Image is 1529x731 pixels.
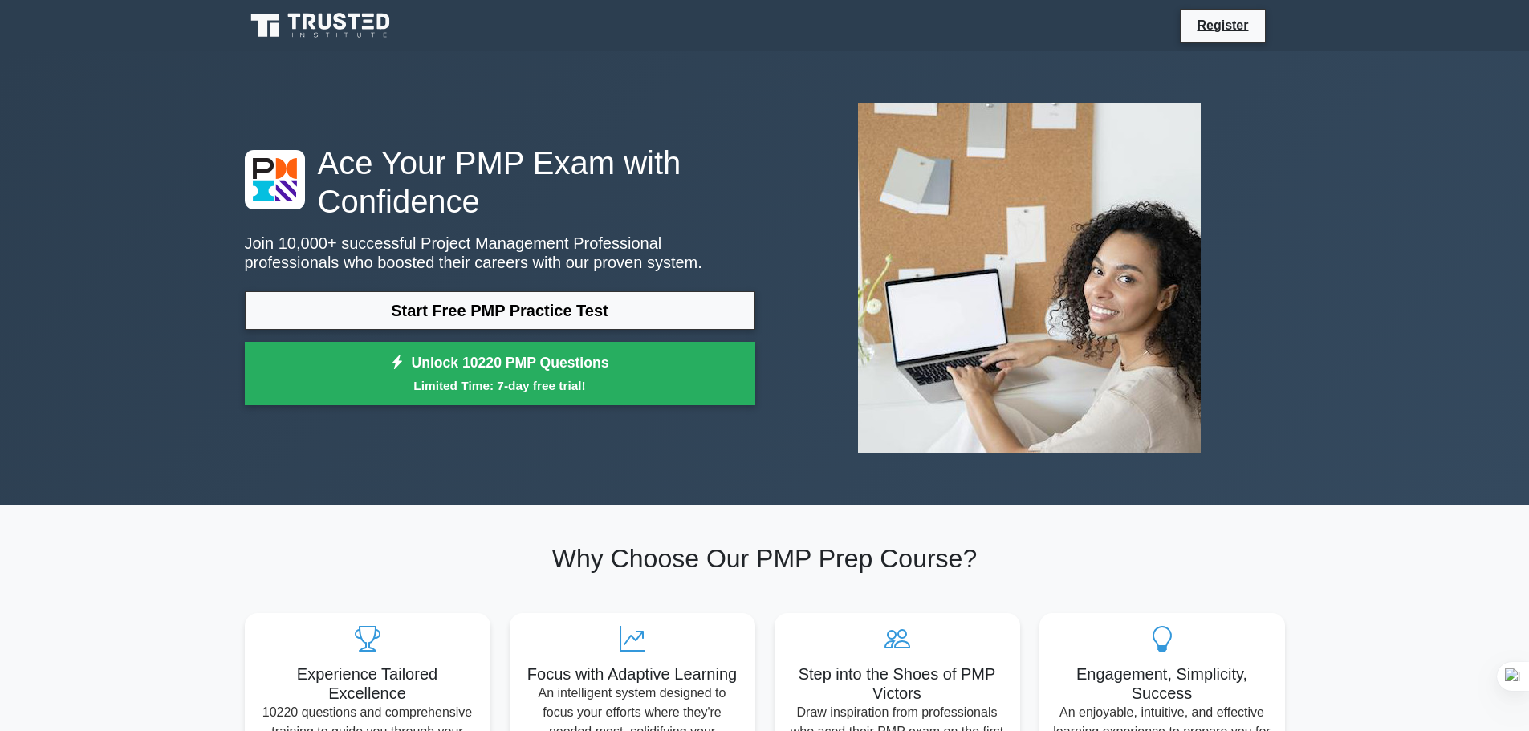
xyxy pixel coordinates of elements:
h1: Ace Your PMP Exam with Confidence [245,144,755,221]
a: Unlock 10220 PMP QuestionsLimited Time: 7-day free trial! [245,342,755,406]
p: Join 10,000+ successful Project Management Professional professionals who boosted their careers w... [245,234,755,272]
a: Start Free PMP Practice Test [245,291,755,330]
h5: Engagement, Simplicity, Success [1052,664,1272,703]
h5: Step into the Shoes of PMP Victors [787,664,1007,703]
h5: Focus with Adaptive Learning [523,664,742,684]
a: Register [1187,15,1258,35]
small: Limited Time: 7-day free trial! [265,376,735,395]
h2: Why Choose Our PMP Prep Course? [245,543,1285,574]
h5: Experience Tailored Excellence [258,664,478,703]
